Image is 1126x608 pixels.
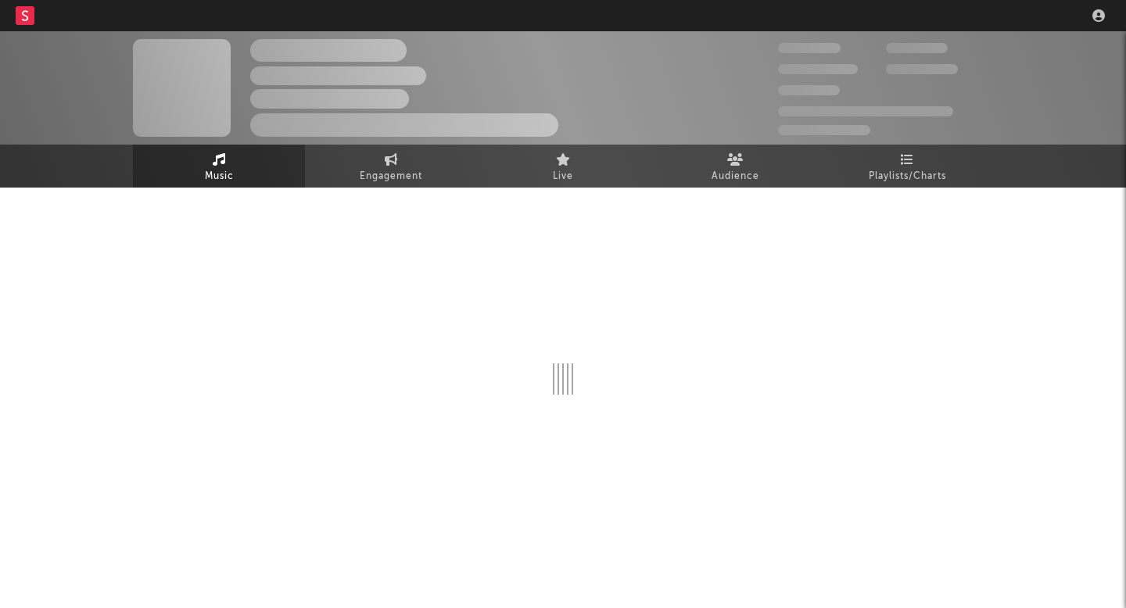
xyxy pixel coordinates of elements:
a: Engagement [305,145,477,188]
span: 100,000 [778,85,840,95]
span: 100,000 [886,43,948,53]
span: Music [205,167,234,186]
span: Jump Score: 85.0 [778,125,870,135]
span: 50,000,000 Monthly Listeners [778,106,953,116]
span: 1,000,000 [886,64,958,74]
a: Playlists/Charts [821,145,993,188]
span: Engagement [360,167,422,186]
a: Audience [649,145,821,188]
a: Live [477,145,649,188]
span: Live [553,167,573,186]
span: Playlists/Charts [869,167,946,186]
span: 50,000,000 [778,64,858,74]
a: Music [133,145,305,188]
span: Audience [712,167,759,186]
span: 300,000 [778,43,841,53]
